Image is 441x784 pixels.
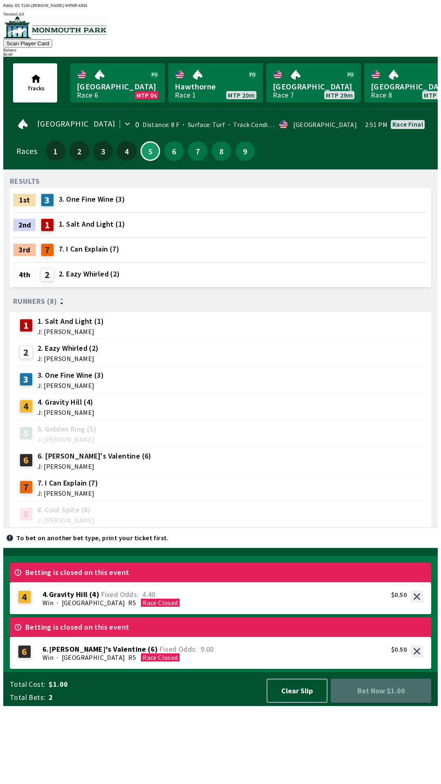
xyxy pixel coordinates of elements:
button: 7 [188,141,207,161]
div: 4th [13,268,36,281]
span: Surface: Turf [179,120,225,129]
button: 1 [46,141,65,161]
div: $0.50 [391,645,407,653]
span: [PERSON_NAME]'s Valentine [49,645,146,653]
span: Runners (8) [13,298,57,305]
span: 4 . [42,590,49,599]
span: Track Condition: Heavy [225,120,301,129]
div: 7 [41,243,54,256]
span: T24S-[PERSON_NAME]-WPMP-4JH4 [21,3,87,8]
button: 9 [235,141,255,161]
span: J: [PERSON_NAME] [38,355,99,362]
button: 2 [69,141,89,161]
span: 3 [95,148,111,154]
span: 2. Eazy Whirled (2) [59,269,120,279]
span: 2:51 PM [365,121,388,128]
span: [GEOGRAPHIC_DATA] [62,653,125,661]
span: J: [PERSON_NAME] [38,463,151,470]
div: 3 [41,194,54,207]
div: 0 [135,121,139,128]
button: Clear Slip [267,679,327,703]
span: 6 . [42,645,49,653]
div: 4 [18,590,31,604]
button: Bet Now $1.00 [331,679,431,703]
div: 3rd [13,243,36,256]
a: [GEOGRAPHIC_DATA]Race 6MTP 0s [70,63,165,102]
span: MTP 0s [136,92,157,98]
button: Scan Player Card [3,39,52,48]
span: 1. Salt And Light (1) [38,316,104,327]
span: Hawthorne [175,81,256,92]
div: [GEOGRAPHIC_DATA] [293,121,357,128]
div: $0.50 [391,590,407,599]
div: Balance [3,48,438,52]
span: [GEOGRAPHIC_DATA] [37,120,116,127]
span: MTP 20m [228,92,255,98]
span: Win [42,599,53,607]
a: HawthorneRace 1MTP 20m [168,63,263,102]
span: 4. Gravity Hill (4) [38,397,94,408]
div: 3 [20,373,33,386]
div: Runners (8) [13,297,428,305]
span: ( 6 ) [148,645,158,653]
div: 8 [20,508,33,521]
span: J: [PERSON_NAME] [38,328,104,335]
span: · [57,599,58,607]
button: Tracks [13,63,57,102]
div: 2nd [13,218,36,232]
span: 7. I Can Explain (7) [38,478,98,488]
span: 4 [119,148,134,154]
span: 1. Salt And Light (1) [59,219,125,229]
span: MTP 29m [326,92,353,98]
div: 7 [20,481,33,494]
span: Distance: 8 F [143,120,179,129]
span: ( 4 ) [89,590,99,599]
span: [GEOGRAPHIC_DATA] [273,81,354,92]
div: Race final [392,121,423,127]
div: Races [16,148,37,154]
div: Race 7 [273,92,294,98]
div: 1 [20,319,33,332]
span: 7 [190,148,205,154]
div: Version 1.4.0 [3,12,438,16]
div: Race 8 [371,92,392,98]
span: 9.00 [200,644,214,654]
span: 4.40 [142,590,156,599]
span: 3. One Fine Wine (3) [38,370,104,381]
span: J: [PERSON_NAME] [38,436,96,443]
span: R5 [128,653,136,661]
span: Race Closed [143,599,178,607]
button: 5 [140,141,160,161]
span: Betting is closed on this event [25,624,129,630]
div: 1 [41,218,54,232]
div: 2 [41,268,54,281]
span: Race Closed [143,653,178,661]
span: 2 [49,693,259,702]
span: 8. Cool Spite (8) [38,505,94,515]
span: 8 [214,148,229,154]
span: Bet Now $1.00 [337,685,425,696]
span: 2 [71,148,87,154]
span: R5 [128,599,136,607]
div: RESULTS [10,178,40,185]
span: J: [PERSON_NAME] [38,517,94,523]
div: 4 [20,400,33,413]
span: 2. Eazy Whirled (2) [38,343,99,354]
span: [GEOGRAPHIC_DATA] [77,81,158,92]
span: 7. I Can Explain (7) [59,244,119,254]
div: 5 [20,427,33,440]
span: [GEOGRAPHIC_DATA] [62,599,125,607]
div: 2 [20,346,33,359]
img: venue logo [3,16,107,38]
span: 3. One Fine Wine (3) [59,194,125,205]
span: · [57,653,58,661]
span: Win [42,653,53,661]
span: 6 [166,148,182,154]
span: J: [PERSON_NAME] [38,409,94,416]
button: 8 [212,141,231,161]
span: Total Cost: [10,679,45,689]
span: 9 [237,148,253,154]
span: Tracks [27,85,45,92]
span: Betting is closed on this event [25,569,129,576]
span: 5 [143,149,157,153]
